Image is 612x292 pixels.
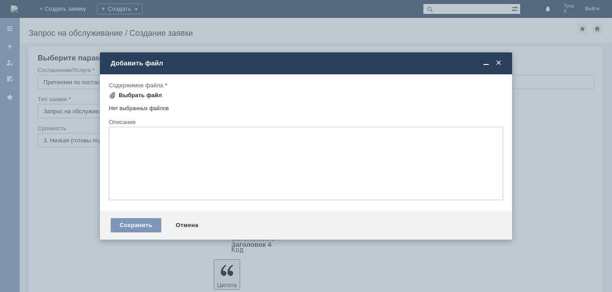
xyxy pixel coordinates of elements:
[4,4,131,18] div: Акт расхожденй к накладной Т2-1427 ОТ [DATE]
[482,59,491,67] span: Свернуть (Ctrl + M)
[494,59,503,67] span: Закрыть
[111,59,503,67] div: Добавить файл
[109,102,503,112] div: Нет выбранных файлов
[109,82,501,88] div: Содержимое файла
[119,92,162,99] div: Выбрать файл
[109,119,501,125] div: Описание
